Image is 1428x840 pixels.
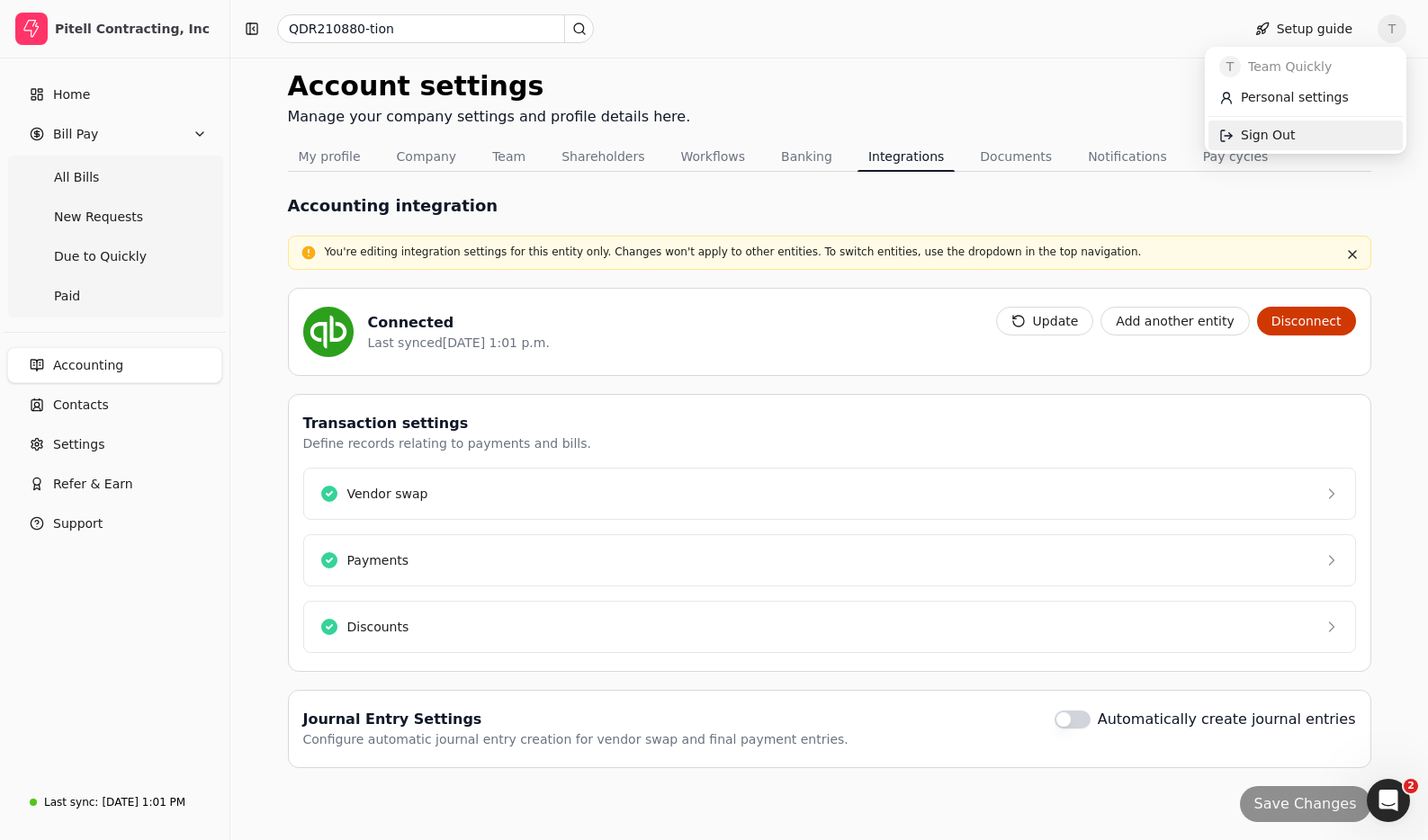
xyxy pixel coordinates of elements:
button: Refer & Earn [7,466,222,502]
span: Paid [54,287,80,306]
span: Accounting [53,356,123,375]
div: Last synced [DATE] 1:01 p.m. [368,334,550,353]
button: Integrations [858,142,955,171]
button: Automatically create journal entries [1055,710,1091,728]
input: Search [277,14,594,43]
span: Home [53,85,90,104]
button: Update [996,307,1094,335]
span: Contacts [53,396,109,415]
span: Support [53,514,103,533]
span: 2 [1404,779,1418,793]
span: Settings [53,435,104,454]
button: Shareholders [551,142,655,171]
span: New Requests [54,208,143,227]
button: Workflows [669,142,756,171]
button: Disconnect [1257,307,1356,335]
span: All Bills [54,168,99,187]
span: Personal settings [1241,88,1349,107]
div: Discounts [347,618,409,637]
span: Team Quickly [1248,58,1332,76]
a: All Bills [11,159,219,195]
button: My profile [288,142,372,171]
button: Vendor swap [303,468,1356,520]
a: Home [7,76,222,112]
span: T [1219,56,1241,77]
div: Manage your company settings and profile details here. [288,106,691,128]
div: Connected [368,312,550,334]
span: Refer & Earn [53,475,133,494]
div: Pitell Contracting, Inc [55,20,214,38]
nav: Tabs [288,142,1371,172]
div: Journal Entry Settings [303,709,849,730]
button: T [1378,14,1406,43]
label: Automatically create journal entries [1098,709,1356,730]
button: Banking [770,142,843,171]
button: Pay cycles [1192,142,1280,171]
button: Payments [303,534,1356,586]
div: T [1205,47,1406,154]
a: Accounting [7,347,222,383]
button: Team [481,142,536,171]
div: Account settings [288,66,691,106]
div: Payments [347,551,409,570]
a: Due to Quickly [11,238,219,274]
a: Paid [11,278,219,314]
div: Configure automatic journal entry creation for vendor swap and final payment entries. [303,730,849,749]
a: Contacts [7,387,222,423]
button: Support [7,505,222,541]
div: [DATE] 1:01 PM [102,794,185,810]
span: Bill Pay [53,125,98,144]
span: Sign Out [1241,126,1295,145]
button: Discounts [303,601,1356,653]
span: Due to Quickly [54,247,147,266]
a: Settings [7,426,222,462]
button: Documents [969,142,1063,171]
a: Last sync:[DATE] 1:01 PM [7,786,222,818]
p: You're editing integration settings for this entity only. Changes won't apply to other entities. ... [325,244,1334,260]
div: Transaction settings [303,413,591,434]
button: Company [386,142,468,171]
button: Add another entity [1100,307,1249,335]
a: New Requests [11,199,219,235]
div: Last sync: [44,794,98,810]
div: Define records relating to payments and bills. [303,434,591,453]
iframe: Intercom live chat [1367,779,1410,822]
button: Setup guide [1241,14,1367,43]
button: Notifications [1077,142,1178,171]
h1: Accounting integration [288,193,498,218]
button: Bill Pay [7,116,222,152]
div: Vendor swap [347,485,428,504]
